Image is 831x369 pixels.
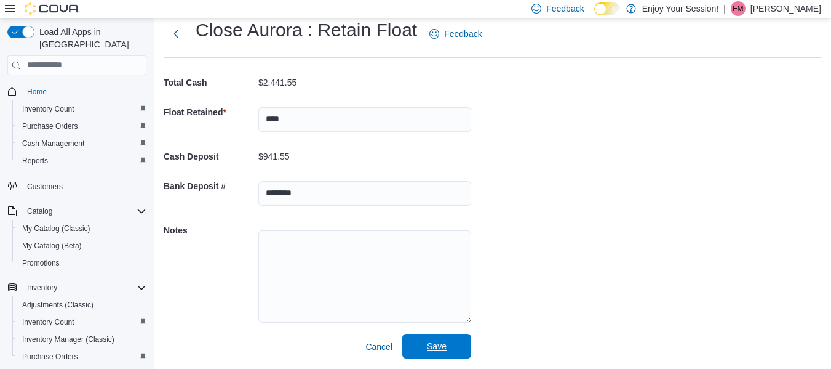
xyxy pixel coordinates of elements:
span: Promotions [22,258,60,268]
span: Inventory Manager (Classic) [17,332,146,347]
a: Home [22,84,52,99]
button: Next [164,22,188,46]
button: Inventory [22,280,62,295]
span: Load All Apps in [GEOGRAPHIC_DATA] [34,26,146,51]
button: Save [402,334,471,359]
span: FM [733,1,743,16]
a: Customers [22,179,68,194]
a: Promotions [17,256,65,270]
span: Inventory [22,280,146,295]
span: Home [22,84,146,99]
img: Cova [25,2,80,15]
span: My Catalog (Beta) [22,241,82,251]
a: Purchase Orders [17,349,83,364]
a: Reports [17,153,53,168]
span: Save [427,340,447,352]
button: Cancel [360,335,397,359]
span: Purchase Orders [22,352,78,362]
span: My Catalog (Classic) [22,224,90,233]
button: Catalog [22,204,57,219]
span: Purchase Orders [22,121,78,131]
button: My Catalog (Classic) [12,220,151,237]
button: Promotions [12,254,151,272]
h5: Cash Deposit [164,144,256,169]
h5: Bank Deposit # [164,174,256,198]
button: Purchase Orders [12,118,151,135]
a: Inventory Count [17,102,79,116]
span: Purchase Orders [17,349,146,364]
button: Cash Management [12,135,151,152]
a: My Catalog (Classic) [17,221,95,236]
button: Catalog [2,203,151,220]
input: Dark Mode [594,2,620,15]
span: Adjustments (Classic) [17,298,146,312]
span: Cash Management [22,139,84,148]
p: $2,441.55 [258,78,296,87]
span: Catalog [27,206,52,216]
h1: Close Aurora : Retain Float [196,18,417,43]
span: Inventory Count [22,317,74,327]
button: Inventory Manager (Classic) [12,331,151,348]
span: Inventory Count [17,315,146,330]
button: Inventory Count [12,314,151,331]
span: My Catalog (Beta) [17,238,146,253]
span: Cash Management [17,136,146,151]
a: My Catalog (Beta) [17,238,87,253]
span: Promotions [17,256,146,270]
button: Home [2,83,151,100]
button: Inventory Count [12,100,151,118]
h5: Total Cash [164,70,256,95]
span: Catalog [22,204,146,219]
span: Adjustments (Classic) [22,300,93,310]
a: Purchase Orders [17,119,83,134]
span: Inventory [27,283,57,293]
p: Enjoy Your Session! [642,1,719,16]
span: Inventory Count [22,104,74,114]
span: Reports [17,153,146,168]
button: Reports [12,152,151,169]
span: Customers [22,178,146,193]
span: Customers [27,182,63,192]
button: Adjustments (Classic) [12,296,151,314]
h5: Notes [164,218,256,243]
span: Feedback [546,2,584,15]
h5: Float Retained [164,100,256,124]
span: Purchase Orders [17,119,146,134]
span: Dark Mode [594,15,595,16]
span: Inventory Manager (Classic) [22,335,114,344]
span: My Catalog (Classic) [17,221,146,236]
button: Inventory [2,279,151,296]
button: Purchase Orders [12,348,151,365]
span: Home [27,87,47,97]
a: Adjustments (Classic) [17,298,98,312]
a: Feedback [424,22,487,46]
a: Inventory Manager (Classic) [17,332,119,347]
button: My Catalog (Beta) [12,237,151,254]
span: Inventory Count [17,102,146,116]
p: [PERSON_NAME] [750,1,821,16]
a: Cash Management [17,136,89,151]
a: Inventory Count [17,315,79,330]
button: Customers [2,177,151,195]
p: $941.55 [258,152,290,161]
span: Feedback [444,28,482,40]
span: Cancel [365,341,392,353]
p: | [723,1,726,16]
div: Faith Merola [731,1,746,16]
span: Reports [22,156,48,166]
